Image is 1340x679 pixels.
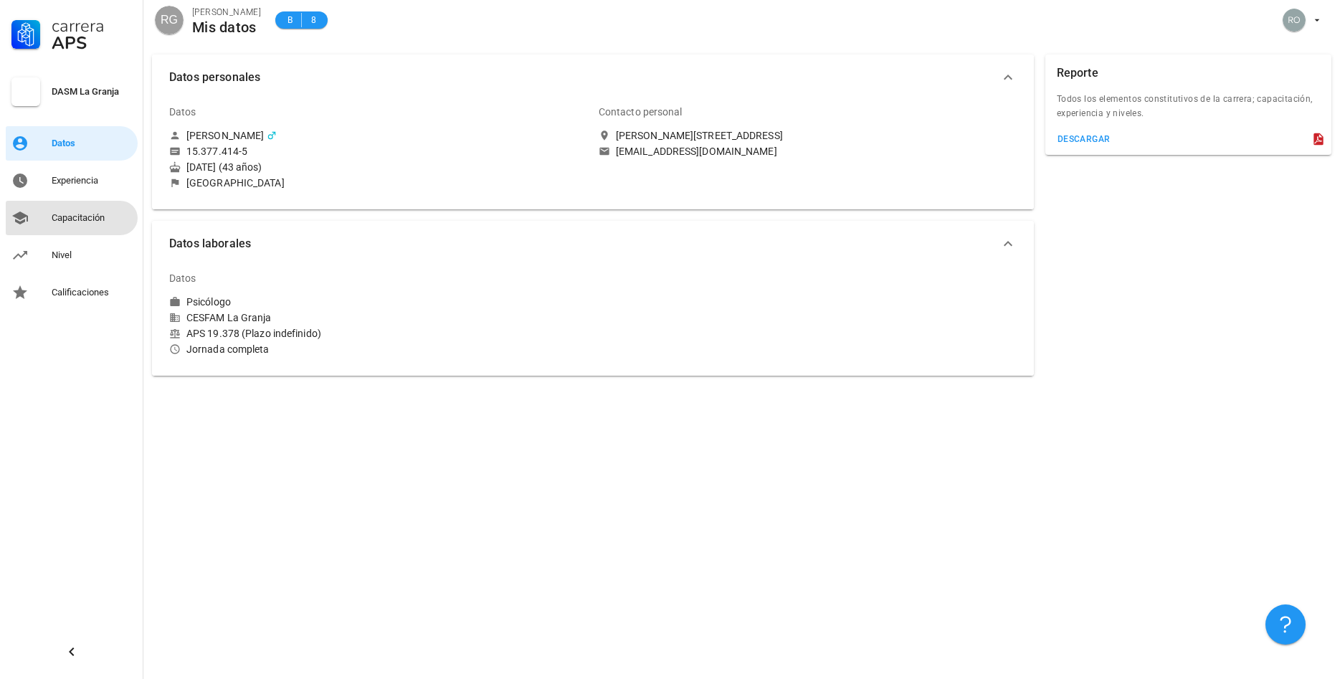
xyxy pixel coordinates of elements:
div: 15.377.414-5 [186,145,247,158]
div: Contacto personal [599,95,683,129]
div: avatar [155,6,184,34]
span: Datos personales [169,67,999,87]
div: Datos [52,138,132,149]
a: Nivel [6,238,138,272]
div: CESFAM La Granja [169,311,587,324]
div: DASM La Granja [52,86,132,98]
div: [EMAIL_ADDRESS][DOMAIN_NAME] [616,145,777,158]
a: Experiencia [6,163,138,198]
div: Capacitación [52,212,132,224]
div: Jornada completa [169,343,587,356]
div: Carrera [52,17,132,34]
div: descargar [1057,134,1111,144]
a: Capacitación [6,201,138,235]
div: Calificaciones [52,287,132,298]
span: B [284,13,295,27]
button: descargar [1051,129,1116,149]
span: RG [161,6,178,34]
span: Datos laborales [169,234,999,254]
div: Psicólogo [186,295,231,308]
div: avatar [1283,9,1306,32]
a: [PERSON_NAME][STREET_ADDRESS] [599,129,1017,142]
div: Todos los elementos constitutivos de la carrera; capacitación, experiencia y niveles. [1045,92,1331,129]
span: 8 [308,13,319,27]
a: [EMAIL_ADDRESS][DOMAIN_NAME] [599,145,1017,158]
button: Datos laborales [152,221,1034,267]
div: Datos [169,95,196,129]
a: Calificaciones [6,275,138,310]
div: [PERSON_NAME] [186,129,264,142]
div: Experiencia [52,175,132,186]
div: [PERSON_NAME][STREET_ADDRESS] [616,129,783,142]
a: Datos [6,126,138,161]
div: APS [52,34,132,52]
div: [DATE] (43 años) [169,161,587,174]
button: Datos personales [152,54,1034,100]
div: Reporte [1057,54,1098,92]
div: Datos [169,261,196,295]
div: [GEOGRAPHIC_DATA] [186,176,285,189]
div: Mis datos [192,19,261,35]
div: APS 19.378 (Plazo indefinido) [169,327,587,340]
div: Nivel [52,250,132,261]
div: [PERSON_NAME] [192,5,261,19]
